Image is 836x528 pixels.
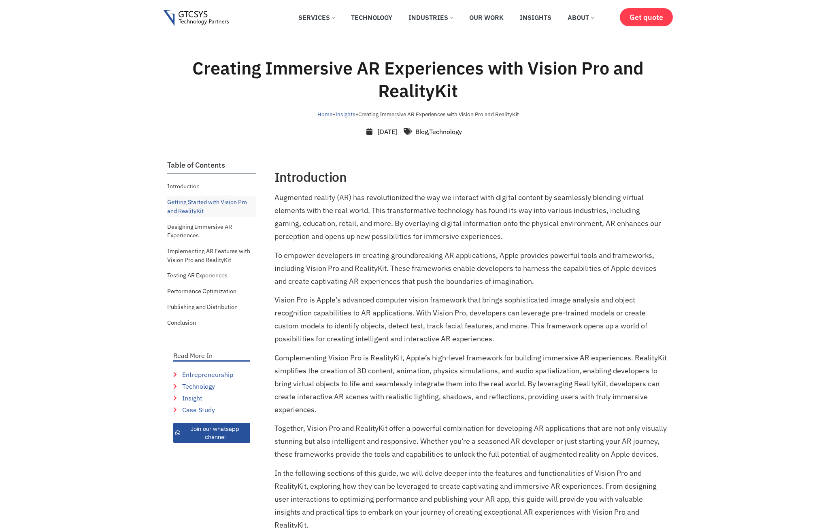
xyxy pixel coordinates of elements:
p: Together, Vision Pro and RealityKit offer a powerful combination for developing AR applications t... [274,422,667,461]
a: Blog [415,128,428,136]
a: Getting Started with Vision Pro and RealityKit [167,196,256,217]
span: Case Study [180,405,215,415]
a: Introduction [167,180,200,193]
a: About [562,9,600,26]
a: Home [317,111,332,118]
p: Complementing Vision Pro is RealityKit, Apple’s high-level framework for building immersive AR ex... [274,351,667,416]
h1: Creating Immersive AR Experiences with Vision Pro and RealityKit [189,57,648,102]
a: Testing AR Experiences [167,269,228,282]
a: Implementing AR Features with Vision Pro and RealityKit [167,245,256,266]
span: Entrepreneurship [180,370,233,379]
span: » » [317,111,519,118]
p: Vision Pro is Apple’s advanced computer vision framework that brings sophisticated image analysis... [274,294,667,345]
a: Services [292,9,341,26]
img: Gtcsys logo [163,10,229,26]
span: Insight [180,393,202,403]
h2: Table of Contents [167,161,256,170]
a: Our Work [463,9,510,26]
a: Performance Optimization [167,285,236,298]
h2: Introduction [274,169,667,185]
a: Insights [514,9,557,26]
p: To empower developers in creating groundbreaking AR applications, Apple provides powerful tools a... [274,249,667,288]
a: Technology [173,381,250,391]
time: [DATE] [378,128,397,136]
a: Get quote [620,8,673,26]
a: Join our whatsapp channel [173,423,250,443]
a: Publishing and Distribution [167,300,238,313]
a: Conclusion [167,316,196,329]
span: , [415,128,462,136]
a: Industries [402,9,459,26]
span: Get quote [630,13,663,21]
a: Designing Immersive AR Experiences [167,220,256,242]
a: Entrepreneurship [173,370,250,379]
p: Read More In [173,352,250,359]
span: Creating Immersive AR Experiences with Vision Pro and RealityKit [358,111,519,118]
a: Technology [345,9,398,26]
a: Insight [173,393,250,403]
a: Technology [429,128,462,136]
a: Case Study [173,405,250,415]
a: Insights [335,111,355,118]
span: Technology [180,381,215,391]
p: Augmented reality (AR) has revolutionized the way we interact with digital content by seamlessly ... [274,191,667,243]
span: Join our whatsapp channel [182,425,248,441]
